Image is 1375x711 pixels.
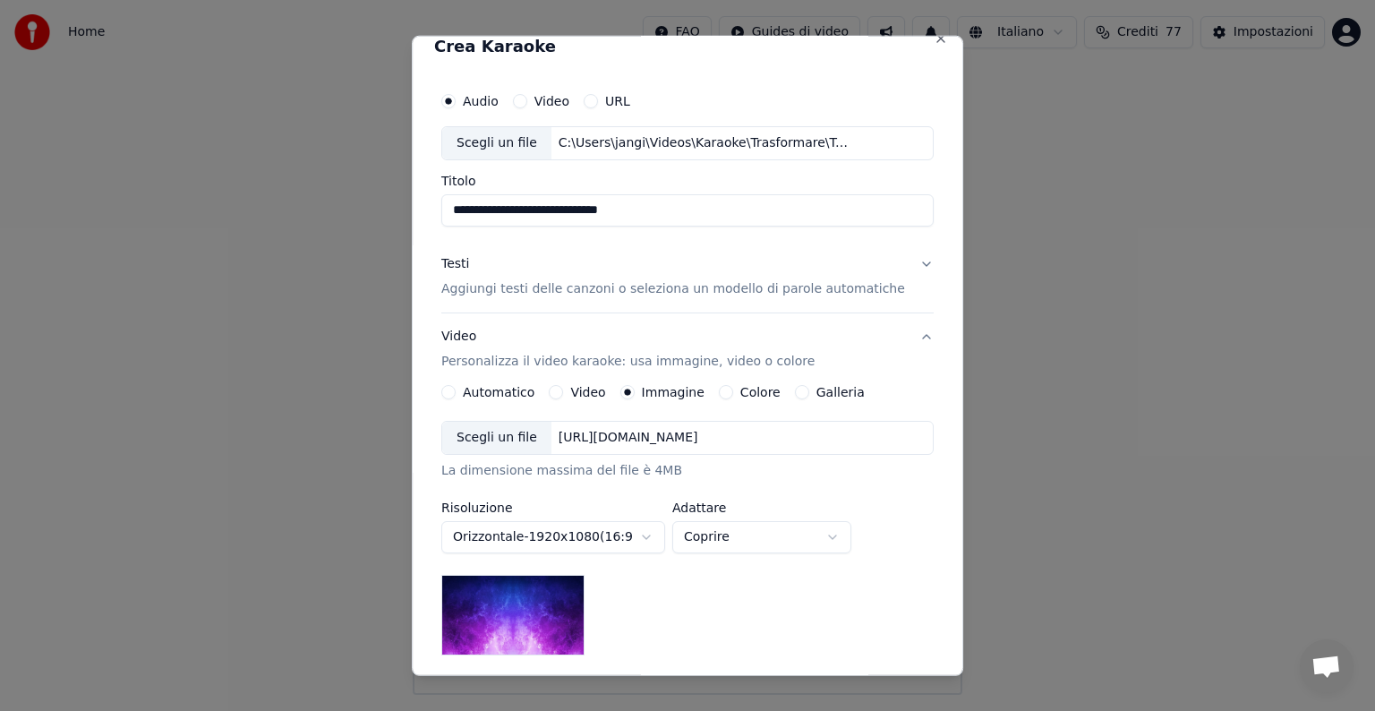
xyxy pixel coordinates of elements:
label: Adattare [672,501,851,514]
div: La dimensione massima del file è 4MB [441,462,934,480]
button: VideoPersonalizza il video karaoke: usa immagine, video o colore [441,313,934,385]
label: Colore [740,386,781,398]
div: Scegli un file [442,127,551,159]
div: Testi [441,255,469,273]
label: Audio [463,95,499,107]
label: Automatico [463,386,534,398]
label: URL [605,95,630,107]
label: Video [570,386,605,398]
label: Galleria [816,386,865,398]
label: Titolo [441,175,934,187]
label: Immagine [642,386,705,398]
label: Video [534,95,569,107]
label: Risoluzione [441,501,665,514]
div: Scegli un file [442,422,551,454]
button: TestiAggiungi testi delle canzoni o seleziona un modello di parole automatiche [441,241,934,313]
h2: Crea Karaoke [434,39,941,55]
p: Aggiungi testi delle canzoni o seleziona un modello di parole automatiche [441,280,905,298]
p: Personalizza il video karaoke: usa immagine, video o colore [441,353,815,371]
div: Video [441,328,815,371]
div: C:\Users\jangi\Videos\Karaoke\Trasformare\Tracce\Chiedo scusa - Carboni - Karaoke.mp3 [551,134,856,152]
div: [URL][DOMAIN_NAME] [551,429,705,447]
